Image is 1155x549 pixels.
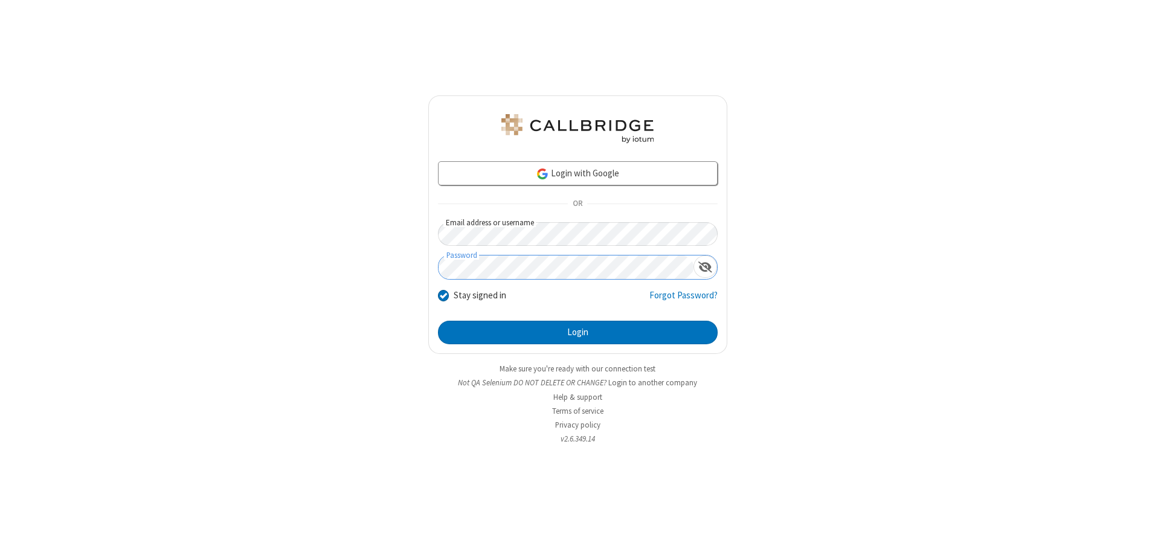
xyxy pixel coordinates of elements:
span: OR [568,196,587,213]
a: Forgot Password? [649,289,718,312]
a: Make sure you're ready with our connection test [500,364,655,374]
div: Show password [693,255,717,278]
img: QA Selenium DO NOT DELETE OR CHANGE [499,114,656,143]
a: Help & support [553,392,602,402]
button: Login [438,321,718,345]
a: Privacy policy [555,420,600,430]
a: Login with Google [438,161,718,185]
input: Password [439,255,693,279]
label: Stay signed in [454,289,506,303]
li: v2.6.349.14 [428,433,727,445]
input: Email address or username [438,222,718,246]
a: Terms of service [552,406,603,416]
img: google-icon.png [536,167,549,181]
li: Not QA Selenium DO NOT DELETE OR CHANGE? [428,377,727,388]
button: Login to another company [608,377,697,388]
